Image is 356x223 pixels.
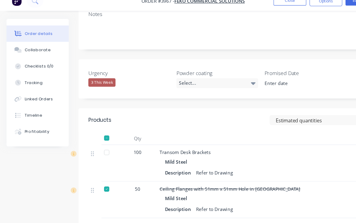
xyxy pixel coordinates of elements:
[6,107,63,122] button: Timeline
[163,72,238,79] label: Powder coating
[23,36,49,42] div: Order details
[81,115,103,122] div: Products
[147,146,194,151] span: Transom Desk Brackets
[109,130,145,142] div: Qty
[23,112,39,117] div: Timeline
[123,145,130,152] span: 100
[163,80,238,89] div: Select...
[152,196,178,205] div: Description
[6,47,63,62] button: Collaborate
[6,32,63,47] button: Order details
[152,187,175,195] div: Mild Steel
[6,122,63,137] button: Profitability
[23,127,46,132] div: Profitability
[244,72,319,79] label: Promised Date
[147,179,277,185] span: Ceiling Flanges with 51mm x 51mm Hole in [GEOGRAPHIC_DATA]
[178,163,217,171] div: Refer to Drawing
[6,92,63,107] button: Linked Orders
[285,4,316,14] button: Options
[147,213,189,219] span: Powder Coat Colours
[6,77,63,92] button: Tracking
[23,82,40,87] div: Tracking
[178,196,217,205] div: Refer to Drawing
[11,5,20,14] img: Factory
[152,153,175,162] div: Mild Steel
[124,179,129,185] span: 50
[23,97,49,102] div: Linked Orders
[126,213,128,219] span: 1
[81,80,106,88] div: 3 This Week
[152,163,178,171] div: Description
[23,67,49,72] div: Checklists 0/0
[6,62,63,77] button: Checklists 0/0
[240,80,315,90] input: Enter date
[252,4,282,13] button: Close
[130,6,161,12] span: Order #3967 -
[319,4,349,13] button: Edit Order
[23,52,47,57] div: Collaborate
[81,72,157,79] label: Urgency
[161,6,226,12] a: Feko Commercial Solutions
